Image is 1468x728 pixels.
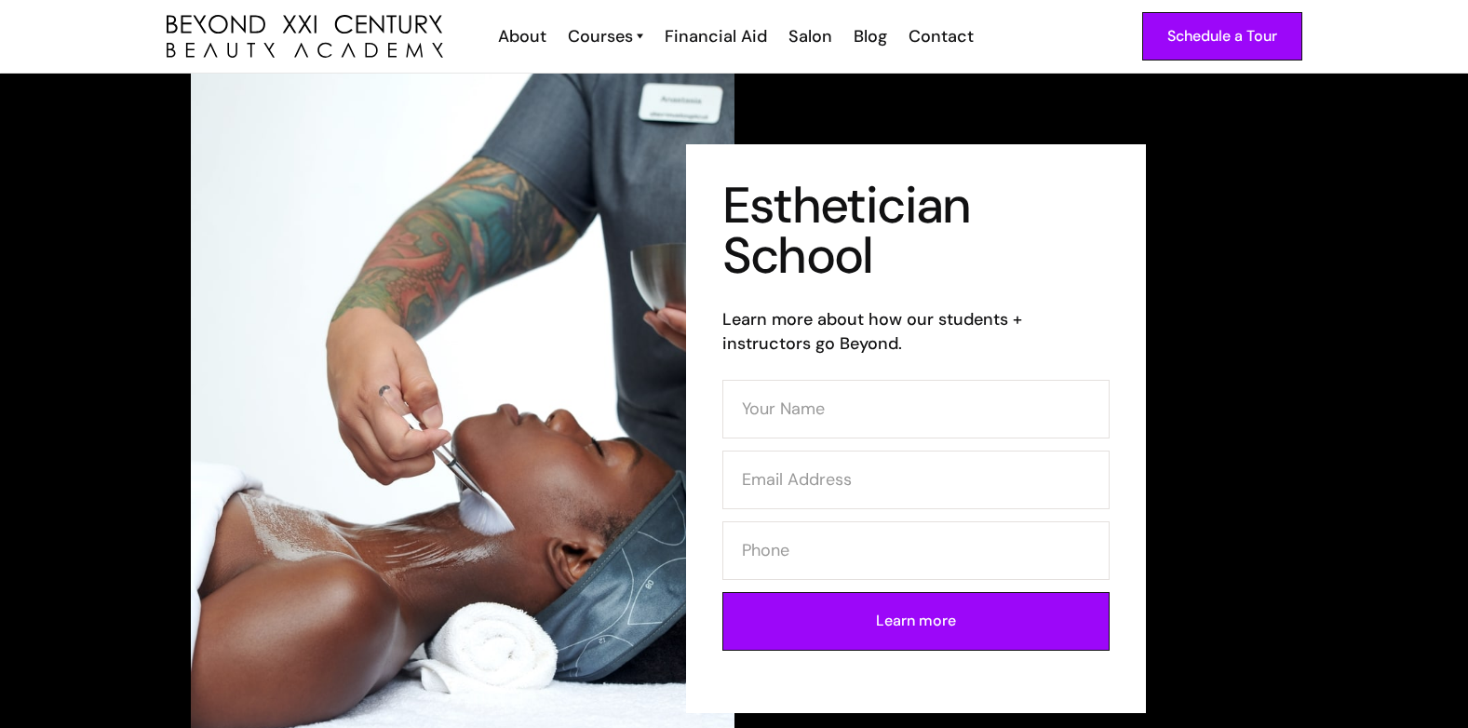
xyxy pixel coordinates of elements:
[498,24,546,48] div: About
[722,181,1110,281] h1: Esthetician School
[896,24,983,48] a: Contact
[854,24,887,48] div: Blog
[167,15,443,59] a: home
[722,380,1110,438] input: Your Name
[665,24,767,48] div: Financial Aid
[722,307,1110,356] h6: Learn more about how our students + instructors go Beyond.
[722,521,1110,580] input: Phone
[776,24,842,48] a: Salon
[1167,24,1277,48] div: Schedule a Tour
[167,15,443,59] img: beyond 21st century beauty academy logo
[842,24,896,48] a: Blog
[568,24,643,48] a: Courses
[486,24,556,48] a: About
[1142,12,1302,61] a: Schedule a Tour
[788,24,832,48] div: Salon
[722,380,1110,663] form: Contact Form (Esthi)
[568,24,633,48] div: Courses
[909,24,974,48] div: Contact
[722,451,1110,509] input: Email Address
[722,592,1110,651] input: Learn more
[653,24,776,48] a: Financial Aid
